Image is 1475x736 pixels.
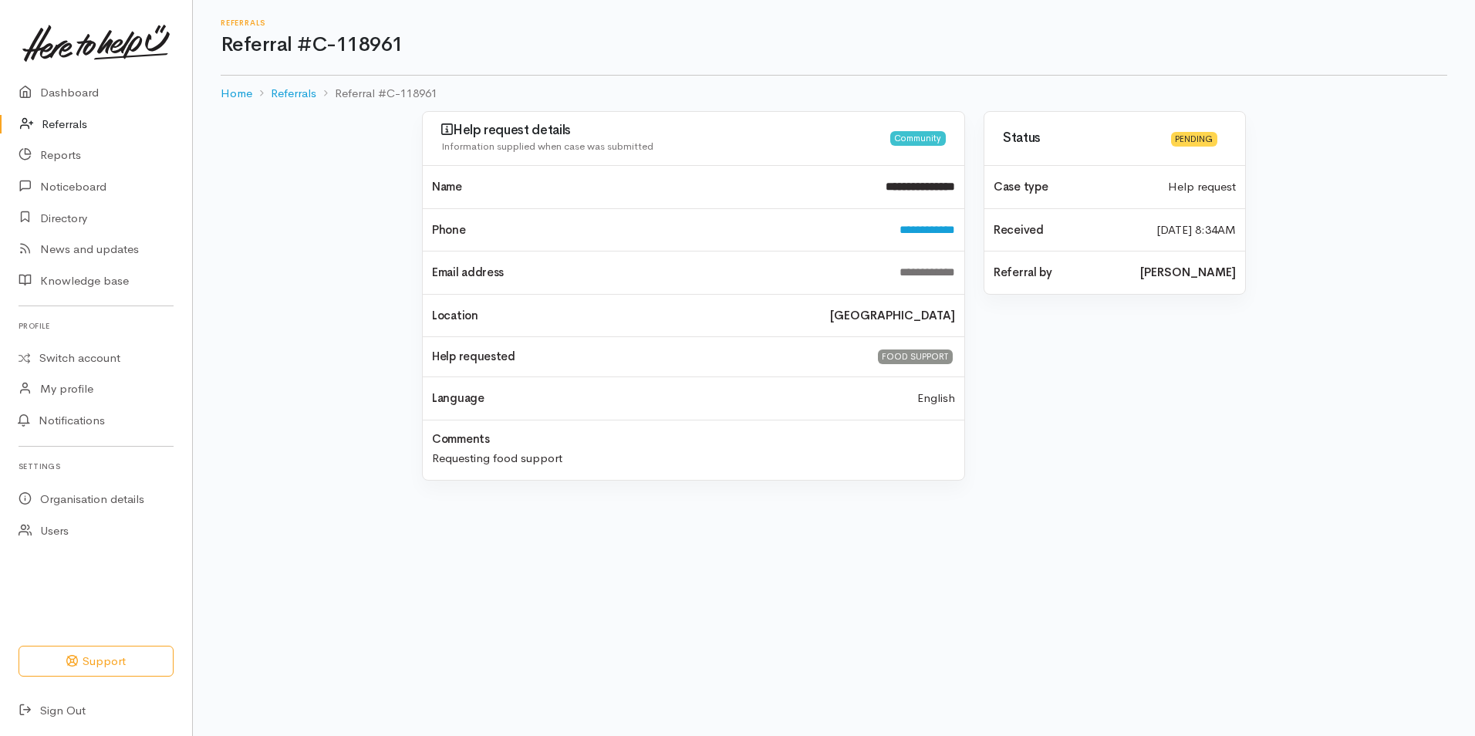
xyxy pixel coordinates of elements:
[441,123,890,138] h3: Help request details
[423,445,964,468] div: Requesting food support
[994,224,1138,237] h4: Received
[994,266,1122,279] h4: Referral by
[19,316,174,336] h6: Profile
[908,390,964,407] div: English
[830,307,955,325] b: [GEOGRAPHIC_DATA]
[890,131,946,146] div: Community
[1003,131,1162,146] h3: Status
[432,309,812,322] h4: Location
[1156,221,1236,239] time: [DATE] 8:34AM
[432,350,857,363] h4: Help requested
[221,34,1447,56] h1: Referral #C-118961
[1159,178,1245,196] div: Help request
[994,181,1149,194] h4: Case type
[441,140,653,153] span: Information supplied when case was submitted
[1171,132,1217,147] div: Pending
[432,392,484,405] h4: Language
[878,349,953,364] div: FOOD SUPPORT
[221,19,1447,27] h6: Referrals
[316,85,437,103] li: Referral #C-118961
[221,85,252,103] a: Home
[432,181,867,194] h4: Name
[271,85,316,103] a: Referrals
[432,224,881,237] h4: Phone
[432,433,490,446] h4: Comments
[19,646,174,677] button: Support
[19,456,174,477] h6: Settings
[1140,264,1236,282] b: [PERSON_NAME]
[221,76,1447,112] nav: breadcrumb
[432,266,881,279] h4: Email address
